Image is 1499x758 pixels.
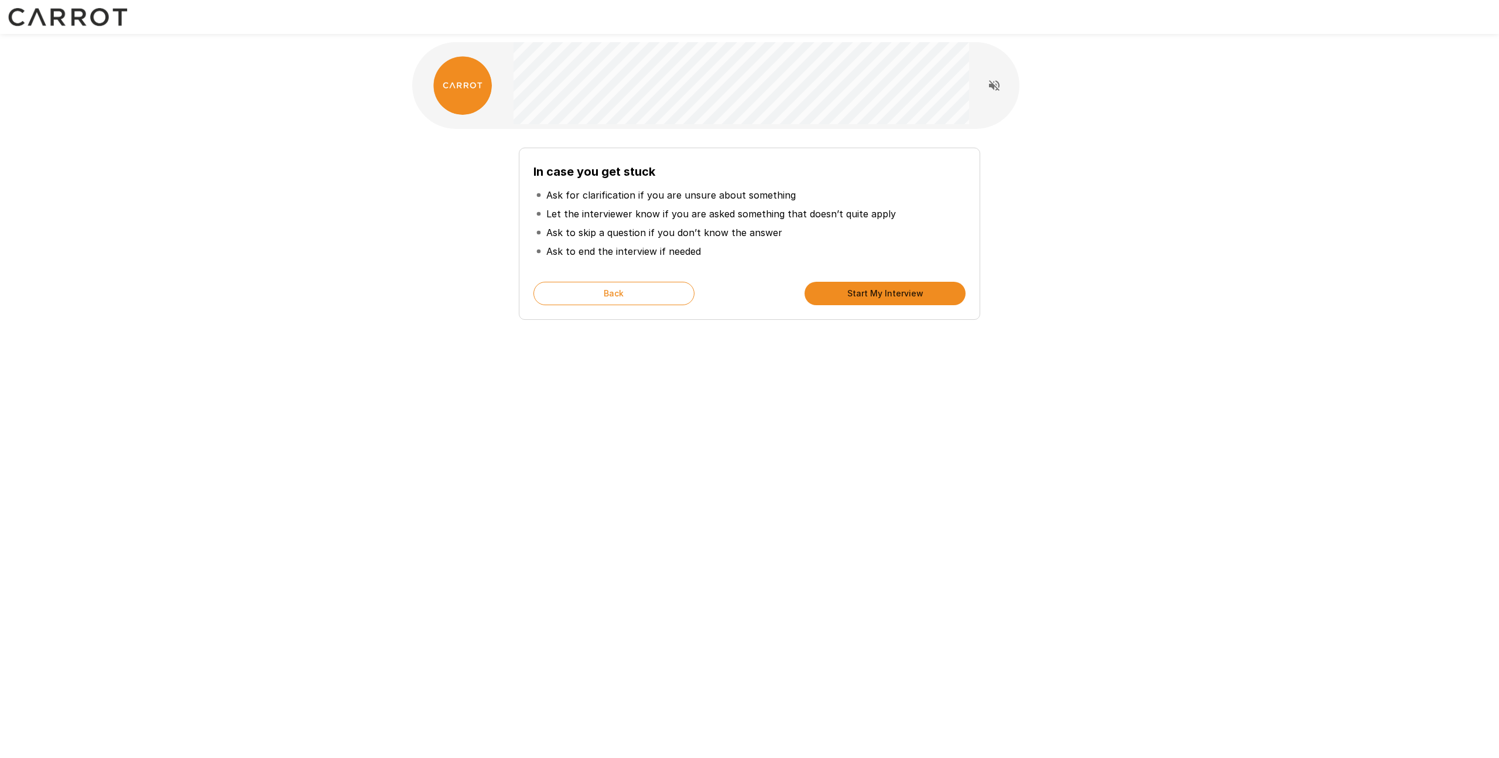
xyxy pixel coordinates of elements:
[805,282,966,305] button: Start My Interview
[546,188,796,202] p: Ask for clarification if you are unsure about something
[433,56,492,115] img: carrot_logo.png
[983,74,1006,97] button: Read questions aloud
[533,165,655,179] b: In case you get stuck
[533,282,694,305] button: Back
[546,226,782,240] p: Ask to skip a question if you don’t know the answer
[546,244,701,258] p: Ask to end the interview if needed
[546,207,896,221] p: Let the interviewer know if you are asked something that doesn’t quite apply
